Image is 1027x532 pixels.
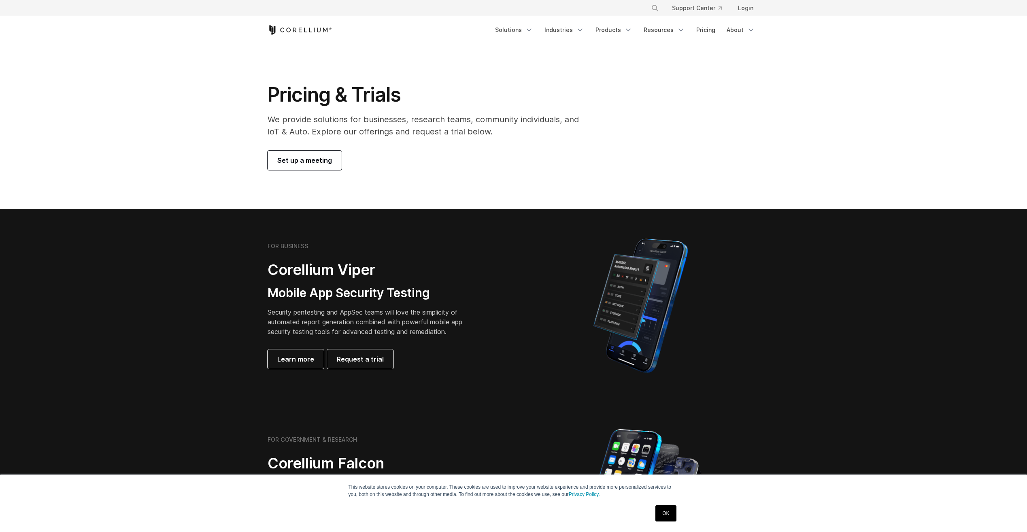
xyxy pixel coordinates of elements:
[569,492,600,497] a: Privacy Policy.
[641,1,760,15] div: Navigation Menu
[268,83,590,107] h1: Pricing & Trials
[540,23,589,37] a: Industries
[655,505,676,521] a: OK
[268,285,475,301] h3: Mobile App Security Testing
[580,235,702,377] img: Corellium MATRIX automated report on iPhone showing app vulnerability test results across securit...
[268,25,332,35] a: Corellium Home
[731,1,760,15] a: Login
[691,23,720,37] a: Pricing
[349,483,679,498] p: This website stores cookies on your computer. These cookies are used to improve your website expe...
[337,354,384,364] span: Request a trial
[268,261,475,279] h2: Corellium Viper
[268,113,590,138] p: We provide solutions for businesses, research teams, community individuals, and IoT & Auto. Explo...
[268,151,342,170] a: Set up a meeting
[648,1,662,15] button: Search
[490,23,538,37] a: Solutions
[268,307,475,336] p: Security pentesting and AppSec teams will love the simplicity of automated report generation comb...
[268,436,357,443] h6: FOR GOVERNMENT & RESEARCH
[268,243,308,250] h6: FOR BUSINESS
[277,155,332,165] span: Set up a meeting
[666,1,728,15] a: Support Center
[268,349,324,369] a: Learn more
[639,23,690,37] a: Resources
[490,23,760,37] div: Navigation Menu
[722,23,760,37] a: About
[277,354,314,364] span: Learn more
[591,23,637,37] a: Products
[327,349,393,369] a: Request a trial
[268,454,494,472] h2: Corellium Falcon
